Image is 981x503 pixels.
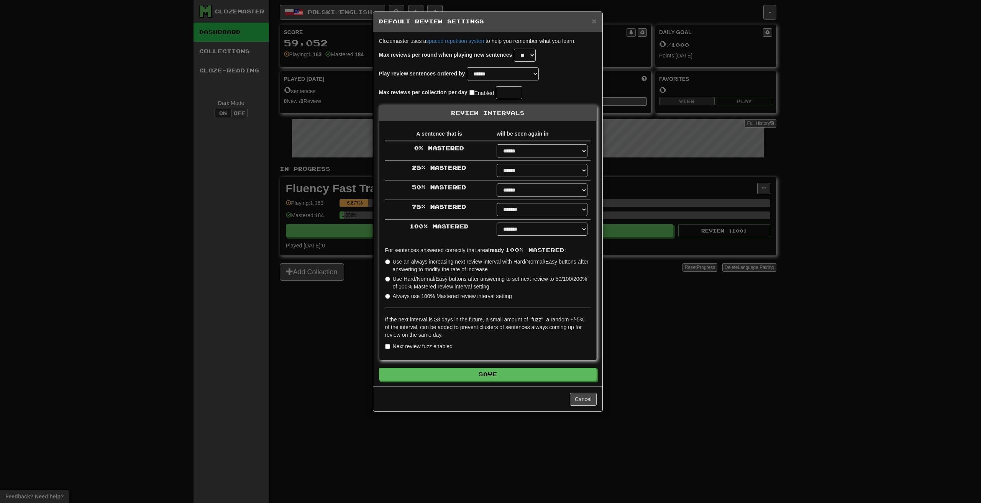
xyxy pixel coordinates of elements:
button: Save [379,368,597,381]
a: spaced repetition system [426,38,486,44]
div: Review Intervals [379,105,596,121]
label: Always use 100% Mastered review interval setting [385,292,512,300]
label: Use an always increasing next review interval with Hard/Normal/Easy buttons after answering to mo... [385,258,591,273]
label: Use Hard/Normal/Easy buttons after answering to set next review to 50/100/200% of 100% Mastered r... [385,275,591,290]
button: Cancel [570,393,597,406]
input: Enabled [469,90,474,95]
p: If the next interval is ≥8 days in the future, a small amount of "fuzz", a random +/-5% of the in... [385,316,591,339]
label: 75 % Mastered [412,203,466,211]
label: 25 % Mastered [412,164,466,172]
h5: Default Review Settings [379,18,597,25]
label: 0 % Mastered [414,144,464,152]
span: 100% Mastered [505,247,564,253]
th: will be seen again in [494,127,590,141]
label: Max reviews per collection per day [379,88,468,96]
button: Close [592,17,596,25]
span: × [592,16,596,25]
p: For sentences answered correctly that are : [385,246,591,254]
input: Always use 100% Mastered review interval setting [385,294,390,299]
label: Play review sentences ordered by [379,70,465,77]
input: Next review fuzz enabled [385,344,390,349]
label: 100 % Mastered [410,223,469,230]
label: Max reviews per round when playing new sentences [379,51,512,59]
th: A sentence that is [385,127,494,141]
strong: already [485,247,504,253]
input: Use Hard/Normal/Easy buttons after answering to set next review to 50/100/200% of 100% Mastered r... [385,277,390,282]
p: Clozemaster uses a to help you remember what you learn. [379,37,597,45]
label: Enabled [469,88,494,97]
label: Next review fuzz enabled [385,342,453,350]
input: Use an always increasing next review interval with Hard/Normal/Easy buttons after answering to mo... [385,259,390,264]
label: 50 % Mastered [412,184,466,191]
